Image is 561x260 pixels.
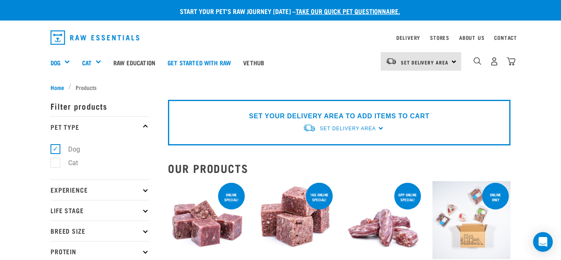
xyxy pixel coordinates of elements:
[249,111,429,121] p: SET YOUR DELIVERY AREA TO ADD ITEMS TO CART
[394,189,421,206] div: 6pp online special!
[306,189,333,206] div: 1kg online special!
[51,58,60,67] a: Dog
[51,83,510,92] nav: breadcrumbs
[51,83,64,92] span: Home
[256,181,335,260] img: 1062 Chicken Heart Tripe Mix 01
[51,116,149,137] p: Pet Type
[430,36,449,39] a: Stores
[51,179,149,200] p: Experience
[432,181,511,260] img: Dog 0 2sec
[507,57,515,66] img: home-icon@2x.png
[490,57,499,66] img: user.png
[82,58,92,67] a: Cat
[51,30,139,45] img: Raw Essentials Logo
[55,144,83,154] label: Dog
[44,27,517,48] nav: dropdown navigation
[237,46,270,79] a: Vethub
[344,181,423,260] img: Pile Of Duck Necks For Pets
[533,232,553,252] div: Open Intercom Messenger
[386,58,397,65] img: van-moving.png
[51,221,149,241] p: Breed Size
[296,9,400,13] a: take our quick pet questionnaire.
[51,200,149,221] p: Life Stage
[107,46,161,79] a: Raw Education
[303,124,316,132] img: van-moving.png
[459,36,484,39] a: About Us
[494,36,517,39] a: Contact
[474,57,481,65] img: home-icon-1@2x.png
[51,83,69,92] a: Home
[401,61,448,64] span: Set Delivery Area
[218,189,245,206] div: ONLINE SPECIAL!
[55,158,81,168] label: Cat
[168,162,510,175] h2: Our Products
[161,46,237,79] a: Get started with Raw
[168,181,246,260] img: 1117 Venison Meat Mince 01
[51,96,149,116] p: Filter products
[482,189,509,206] div: Online Only
[320,126,376,131] span: Set Delivery Area
[396,36,420,39] a: Delivery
